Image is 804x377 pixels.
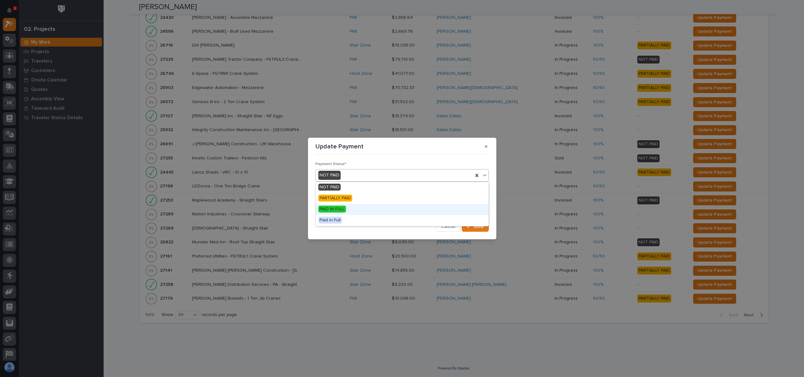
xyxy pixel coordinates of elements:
p: Update Payment [316,143,364,150]
div: NOT PAID [316,182,488,193]
div: Paid in Full [316,215,488,226]
span: Save [473,224,484,230]
button: Save [462,222,488,232]
span: PARTIALLY PAID [318,195,352,202]
div: PARTIALLY PAID [316,193,488,204]
span: Payment Status [316,162,346,166]
span: Paid in Full [318,217,342,224]
span: Cancel [441,224,455,230]
div: PAID IN FULL [316,204,488,215]
button: Cancel [436,222,461,232]
div: NOT PAID [318,171,341,180]
span: NOT PAID [318,184,341,191]
span: PAID IN FULL [318,206,346,213]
